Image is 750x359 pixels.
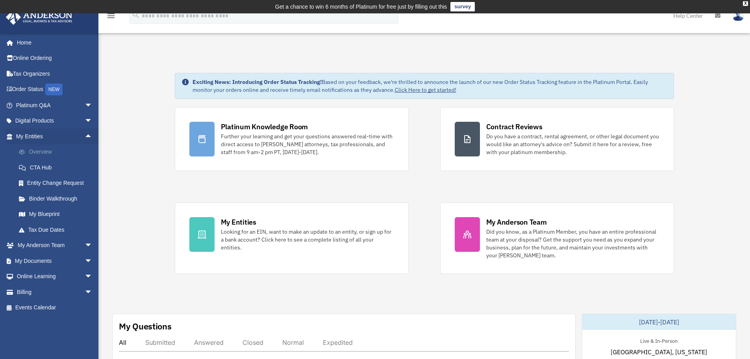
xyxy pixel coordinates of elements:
[486,217,547,227] div: My Anderson Team
[175,107,409,171] a: Platinum Knowledge Room Further your learning and get your questions answered real-time with dire...
[486,132,659,156] div: Do you have a contract, rental agreement, or other legal document you would like an attorney's ad...
[131,11,140,19] i: search
[6,284,104,300] a: Billingarrow_drop_down
[221,217,256,227] div: My Entities
[440,203,674,274] a: My Anderson Team Did you know, as a Platinum Member, you have an entire professional team at your...
[732,10,744,21] img: User Pic
[85,284,100,300] span: arrow_drop_down
[243,339,263,346] div: Closed
[282,339,304,346] div: Normal
[634,336,684,344] div: Live & In-Person
[85,128,100,145] span: arrow_drop_up
[6,113,104,129] a: Digital Productsarrow_drop_down
[85,97,100,113] span: arrow_drop_down
[11,175,104,191] a: Entity Change Request
[6,35,100,50] a: Home
[6,238,104,253] a: My Anderson Teamarrow_drop_down
[221,122,308,132] div: Platinum Knowledge Room
[323,339,353,346] div: Expedited
[221,132,394,156] div: Further your learning and get your questions answered real-time with direct access to [PERSON_NAM...
[11,160,104,175] a: CTA Hub
[85,253,100,269] span: arrow_drop_down
[193,78,667,94] div: Based on your feedback, we're thrilled to announce the launch of our new Order Status Tracking fe...
[221,228,394,251] div: Looking for an EIN, want to make an update to an entity, or sign up for a bank account? Click her...
[11,191,104,206] a: Binder Walkthrough
[275,2,447,11] div: Get a chance to win 6 months of Platinum for free just by filling out this
[6,253,104,269] a: My Documentsarrow_drop_down
[106,11,116,20] i: menu
[6,300,104,316] a: Events Calendar
[582,314,736,330] div: [DATE]-[DATE]
[486,228,659,259] div: Did you know, as a Platinum Member, you have an entire professional team at your disposal? Get th...
[6,82,104,98] a: Order StatusNEW
[194,339,224,346] div: Answered
[6,97,104,113] a: Platinum Q&Aarrow_drop_down
[106,14,116,20] a: menu
[145,339,175,346] div: Submitted
[743,1,748,6] div: close
[11,222,104,238] a: Tax Due Dates
[85,238,100,254] span: arrow_drop_down
[450,2,475,11] a: survey
[440,107,674,171] a: Contract Reviews Do you have a contract, rental agreement, or other legal document you would like...
[486,122,543,132] div: Contract Reviews
[119,320,172,332] div: My Questions
[4,9,75,25] img: Anderson Advisors Platinum Portal
[175,203,409,274] a: My Entities Looking for an EIN, want to make an update to an entity, or sign up for a bank accoun...
[85,113,100,129] span: arrow_drop_down
[6,50,104,66] a: Online Ordering
[6,66,104,82] a: Tax Organizers
[193,78,322,86] strong: Exciting News: Introducing Order Status Tracking!
[11,144,104,160] a: Overview
[11,206,104,222] a: My Blueprint
[119,339,126,346] div: All
[45,84,63,95] div: NEW
[6,269,104,285] a: Online Learningarrow_drop_down
[6,128,104,144] a: My Entitiesarrow_drop_up
[395,86,456,93] a: Click Here to get started!
[611,347,707,357] span: [GEOGRAPHIC_DATA], [US_STATE]
[85,269,100,285] span: arrow_drop_down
